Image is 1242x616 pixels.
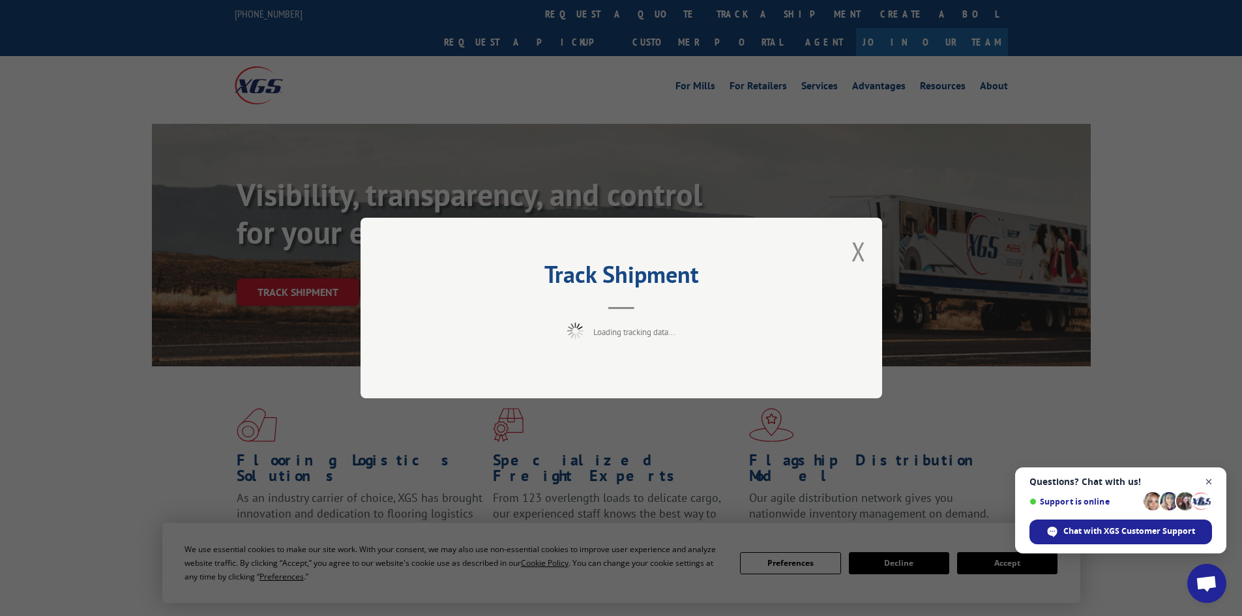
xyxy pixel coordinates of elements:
[567,323,584,339] img: xgs-loading
[1029,477,1212,487] span: Questions? Chat with us!
[1029,497,1139,506] span: Support is online
[426,265,817,290] h2: Track Shipment
[851,234,866,269] button: Close modal
[1063,525,1195,537] span: Chat with XGS Customer Support
[593,327,675,338] span: Loading tracking data...
[1187,564,1226,603] a: Open chat
[1029,520,1212,544] span: Chat with XGS Customer Support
